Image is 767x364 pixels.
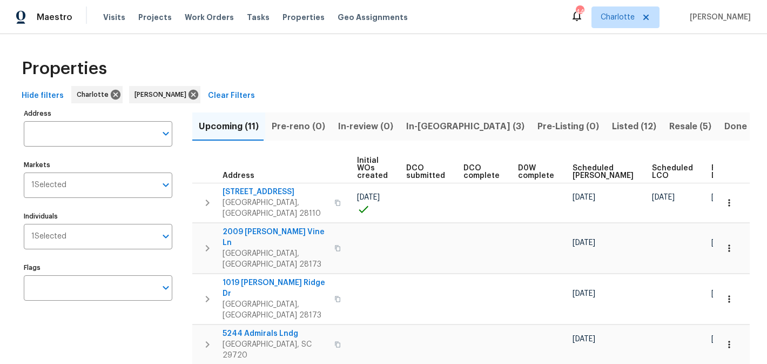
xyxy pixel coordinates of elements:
[199,119,259,134] span: Upcoming (11)
[652,164,693,180] span: Scheduled LCO
[601,12,635,23] span: Charlotte
[208,89,255,103] span: Clear Filters
[31,181,66,190] span: 1 Selected
[711,335,734,343] span: [DATE]
[518,164,554,180] span: D0W complete
[158,229,173,244] button: Open
[223,277,328,299] span: 1019 [PERSON_NAME] Ridge Dr
[711,239,734,247] span: [DATE]
[158,126,173,141] button: Open
[129,86,200,103] div: [PERSON_NAME]
[71,86,123,103] div: Charlotte
[406,164,445,180] span: DCO submitted
[357,194,380,201] span: [DATE]
[223,248,328,270] span: [GEOGRAPHIC_DATA], [GEOGRAPHIC_DATA] 28173
[406,119,524,134] span: In-[GEOGRAPHIC_DATA] (3)
[22,89,64,103] span: Hide filters
[22,63,107,74] span: Properties
[223,172,254,180] span: Address
[31,232,66,241] span: 1 Selected
[338,12,408,23] span: Geo Assignments
[158,280,173,295] button: Open
[612,119,656,134] span: Listed (12)
[138,12,172,23] span: Projects
[247,14,270,21] span: Tasks
[37,12,72,23] span: Maestro
[272,119,325,134] span: Pre-reno (0)
[24,264,172,271] label: Flags
[573,335,595,343] span: [DATE]
[463,164,500,180] span: DCO complete
[134,89,191,100] span: [PERSON_NAME]
[338,119,393,134] span: In-review (0)
[223,299,328,321] span: [GEOGRAPHIC_DATA], [GEOGRAPHIC_DATA] 28173
[77,89,113,100] span: Charlotte
[103,12,125,23] span: Visits
[711,290,734,297] span: [DATE]
[357,157,388,180] span: Initial WOs created
[158,177,173,193] button: Open
[24,110,172,117] label: Address
[17,86,68,106] button: Hide filters
[576,6,583,17] div: 44
[685,12,751,23] span: [PERSON_NAME]
[282,12,325,23] span: Properties
[537,119,599,134] span: Pre-Listing (0)
[669,119,711,134] span: Resale (5)
[223,187,328,197] span: [STREET_ADDRESS]
[573,164,634,180] span: Scheduled [PERSON_NAME]
[223,197,328,219] span: [GEOGRAPHIC_DATA], [GEOGRAPHIC_DATA] 28110
[223,328,328,339] span: 5244 Admirals Lndg
[711,194,734,201] span: [DATE]
[652,194,675,201] span: [DATE]
[223,339,328,361] span: [GEOGRAPHIC_DATA], SC 29720
[573,290,595,297] span: [DATE]
[24,213,172,220] label: Individuals
[573,194,595,201] span: [DATE]
[223,227,328,248] span: 2009 [PERSON_NAME] Vine Ln
[573,239,595,247] span: [DATE]
[204,86,259,106] button: Clear Filters
[711,164,735,180] span: Ready Date
[24,162,172,168] label: Markets
[185,12,234,23] span: Work Orders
